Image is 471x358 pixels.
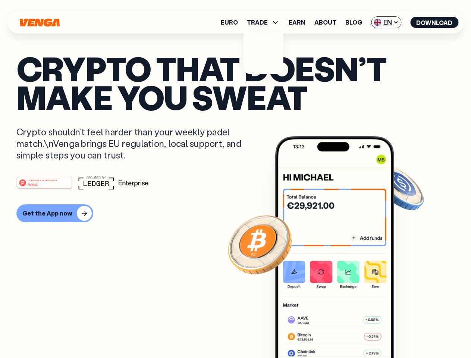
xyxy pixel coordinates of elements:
tspan: Web3 [28,182,38,186]
div: Get the App now [22,210,72,217]
a: Blog [345,19,362,25]
tspan: #1 PRODUCT OF THE MONTH [28,179,57,181]
button: Get the App now [16,204,93,222]
a: Euro [221,19,238,25]
a: Get the App now [16,204,455,222]
img: flag-uk [374,19,381,26]
button: Download [410,17,458,28]
a: Earn [289,19,305,25]
a: #1 PRODUCT OF THE MONTHWeb3 [16,181,72,191]
span: EN [371,16,401,28]
a: About [314,19,336,25]
img: Bitcoin [226,211,293,278]
svg: Home [19,18,60,27]
p: Crypto that doesn’t make you sweat [16,54,455,111]
span: TRADE [247,18,280,27]
img: USDC coin [372,160,426,214]
span: TRADE [247,19,268,25]
p: Crypto shouldn’t feel harder than your weekly padel match.\nVenga brings EU regulation, local sup... [16,126,252,161]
